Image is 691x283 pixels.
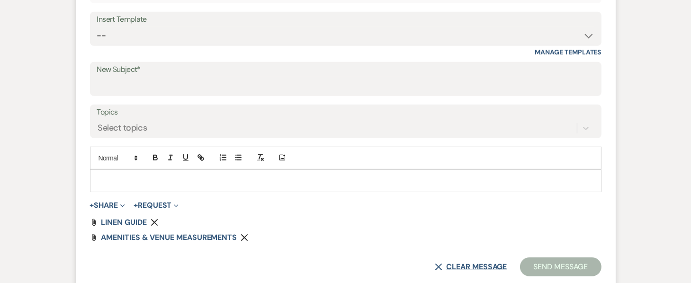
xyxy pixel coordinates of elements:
span: + [90,202,94,209]
a: AMENITIES & VENUE MEASUREMENTS [101,234,237,241]
button: Clear message [435,263,507,271]
button: Send Message [520,257,601,276]
button: Share [90,202,126,209]
span: AMENITIES & VENUE MEASUREMENTS [101,232,237,242]
a: LINEN GUIDE [101,219,147,226]
div: Select topics [98,122,147,134]
button: Request [134,202,179,209]
span: LINEN GUIDE [101,217,147,227]
span: + [134,202,138,209]
label: New Subject* [97,63,594,77]
a: Manage Templates [535,48,601,56]
label: Topics [97,106,594,119]
div: Insert Template [97,13,594,27]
